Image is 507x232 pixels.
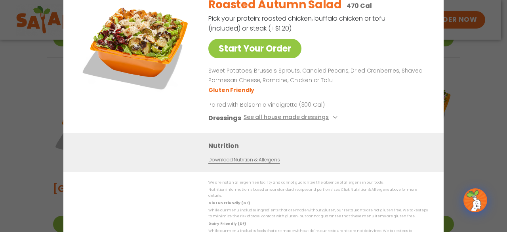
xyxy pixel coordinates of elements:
[244,113,340,123] button: See all house made dressings
[208,13,387,33] p: Pick your protein: roasted chicken, buffalo chicken or tofu (included) or steak (+$1.20)
[208,66,425,85] p: Sweet Potatoes, Brussels Sprouts, Candied Pecans, Dried Cranberries, Shaved Parmesan Cheese, Roma...
[208,207,428,220] p: While our menu includes ingredients that are made without gluten, our restaurants are not gluten ...
[208,101,355,109] p: Paired with Balsamic Vinaigrette (300 Cal)
[208,156,280,164] a: Download Nutrition & Allergens
[208,141,432,151] h3: Nutrition
[208,180,428,186] p: We are not an allergen free facility and cannot guarantee the absence of allergens in our foods.
[208,221,246,226] strong: Dairy Friendly (DF)
[208,86,255,94] li: Gluten Friendly
[208,201,250,205] strong: Gluten Friendly (GF)
[208,187,428,199] p: Nutrition information is based on our standard recipes and portion sizes. Click Nutrition & Aller...
[347,1,372,11] p: 470 Cal
[208,39,301,58] a: Start Your Order
[464,189,486,211] img: wpChatIcon
[208,113,241,123] h3: Dressings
